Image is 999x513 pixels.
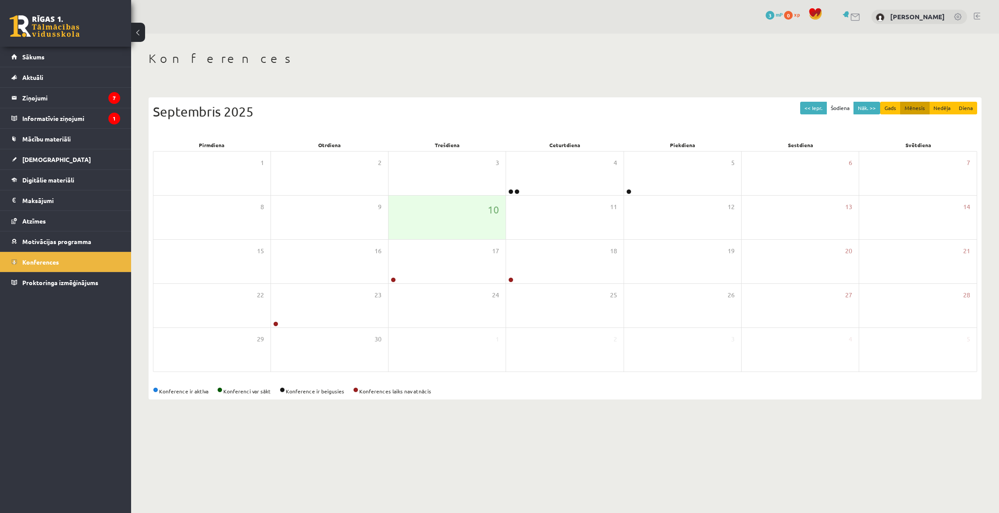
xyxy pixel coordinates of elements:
[506,139,624,151] div: Ceturtdiena
[22,135,71,143] span: Mācību materiāli
[11,231,120,251] a: Motivācijas programma
[149,51,982,66] h1: Konferences
[153,387,977,395] div: Konference ir aktīva Konferenci var sākt Konference ir beigusies Konferences laiks nav atnācis
[22,53,45,61] span: Sākums
[728,246,735,256] span: 19
[22,108,120,128] legend: Informatīvie ziņojumi
[260,202,264,212] span: 8
[271,139,388,151] div: Otrdiena
[728,202,735,212] span: 12
[488,202,499,217] span: 10
[22,155,91,163] span: [DEMOGRAPHIC_DATA]
[11,211,120,231] a: Atzīmes
[22,176,74,184] span: Digitālie materiāli
[257,290,264,300] span: 22
[794,11,800,18] span: xp
[22,217,46,225] span: Atzīmes
[257,246,264,256] span: 15
[849,334,852,344] span: 4
[800,102,827,114] button: << Iepr.
[492,246,499,256] span: 17
[496,158,499,168] span: 3
[610,290,617,300] span: 25
[378,158,382,168] span: 2
[108,113,120,124] i: 1
[108,92,120,104] i: 7
[776,11,783,18] span: mP
[375,290,382,300] span: 23
[22,190,120,210] legend: Maksājumi
[963,202,970,212] span: 14
[153,102,977,121] div: Septembris 2025
[22,73,43,81] span: Aktuāli
[954,102,977,114] button: Diena
[11,129,120,149] a: Mācību materiāli
[876,13,885,22] img: Maksims Baltais
[22,279,98,286] span: Proktoringa izmēģinājums
[614,158,617,168] span: 4
[492,290,499,300] span: 24
[11,67,120,87] a: Aktuāli
[967,158,970,168] span: 7
[845,246,852,256] span: 20
[388,139,506,151] div: Trešdiena
[11,108,120,128] a: Informatīvie ziņojumi1
[11,88,120,108] a: Ziņojumi7
[766,11,783,18] a: 3 mP
[11,170,120,190] a: Digitālie materiāli
[11,190,120,210] a: Maksājumi
[826,102,854,114] button: Šodiena
[880,102,901,114] button: Gads
[963,246,970,256] span: 21
[22,258,59,266] span: Konferences
[860,139,977,151] div: Svētdiena
[742,139,859,151] div: Sestdiena
[963,290,970,300] span: 28
[853,102,880,114] button: Nāk. >>
[610,202,617,212] span: 11
[153,139,271,151] div: Pirmdiena
[11,149,120,169] a: [DEMOGRAPHIC_DATA]
[260,158,264,168] span: 1
[845,202,852,212] span: 13
[890,12,945,21] a: [PERSON_NAME]
[257,334,264,344] span: 29
[375,334,382,344] span: 30
[728,290,735,300] span: 26
[11,47,120,67] a: Sākums
[967,334,970,344] span: 5
[11,252,120,272] a: Konferences
[900,102,930,114] button: Mēnesis
[731,158,735,168] span: 5
[610,246,617,256] span: 18
[378,202,382,212] span: 9
[614,334,617,344] span: 2
[766,11,774,20] span: 3
[784,11,793,20] span: 0
[849,158,852,168] span: 6
[845,290,852,300] span: 27
[10,15,80,37] a: Rīgas 1. Tālmācības vidusskola
[375,246,382,256] span: 16
[22,238,91,245] span: Motivācijas programma
[624,139,742,151] div: Piekdiena
[784,11,804,18] a: 0 xp
[22,88,120,108] legend: Ziņojumi
[496,334,499,344] span: 1
[731,334,735,344] span: 3
[929,102,955,114] button: Nedēļa
[11,272,120,293] a: Proktoringa izmēģinājums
